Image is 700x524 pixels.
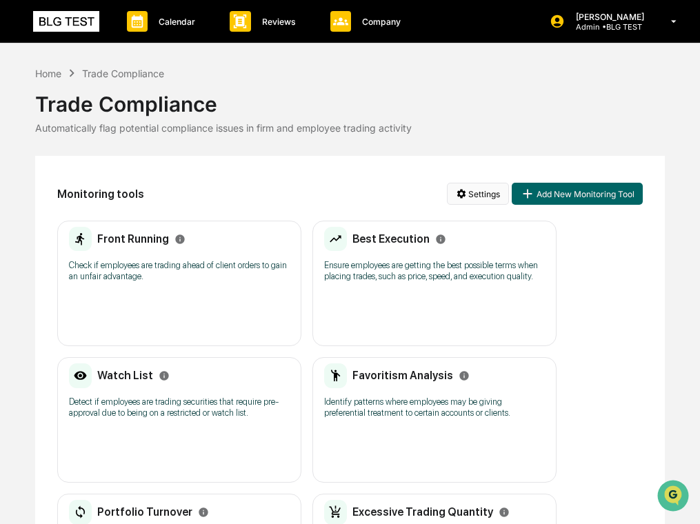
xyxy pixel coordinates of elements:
[69,396,290,419] p: Detect if employees are trading securities that require pre-approval due to being on a restricted...
[565,22,651,32] p: Admin • BLG TEST
[28,282,89,296] span: Preclearance
[14,174,36,196] img: Cece Ferraez
[234,110,251,126] button: Start new chat
[352,505,493,518] h2: Excessive Trading Quantity
[137,342,167,352] span: Pylon
[33,11,99,32] img: logo
[459,370,470,381] svg: Info
[8,276,94,301] a: 🖐️Preclearance
[14,283,25,294] div: 🖐️
[122,225,150,236] span: [DATE]
[324,396,545,419] p: Identify patterns where employees may be giving preferential treatment to certain accounts or cli...
[62,119,190,130] div: We're available if you need us!
[114,188,119,199] span: •
[14,29,251,51] p: How can we help?
[97,341,167,352] a: Powered byPylon
[35,122,666,134] div: Automatically flag potential compliance issues in firm and employee trading activity
[100,283,111,294] div: 🗄️
[43,225,112,236] span: [PERSON_NAME]
[28,308,87,322] span: Data Lookup
[159,370,170,381] svg: Info
[512,183,643,205] button: Add New Monitoring Tool
[656,478,693,516] iframe: Open customer support
[29,105,54,130] img: 8933085812038_c878075ebb4cc5468115_72.jpg
[97,232,169,245] h2: Front Running
[114,282,171,296] span: Attestations
[43,188,112,199] span: [PERSON_NAME]
[14,310,25,321] div: 🔎
[14,212,36,234] img: Cece Ferraez
[35,68,61,79] div: Home
[97,505,192,518] h2: Portfolio Turnover
[114,225,119,236] span: •
[94,276,177,301] a: 🗄️Attestations
[148,17,202,27] p: Calendar
[214,150,251,167] button: See all
[352,369,453,382] h2: Favoritism Analysis
[565,12,651,22] p: [PERSON_NAME]
[69,260,290,282] p: Check if employees are trading ahead of client orders to gain an unfair advantage.
[352,232,430,245] h2: Best Execution
[174,234,186,245] svg: Info
[351,17,408,27] p: Company
[82,68,164,79] div: Trade Compliance
[198,507,209,518] svg: Info
[435,234,446,245] svg: Info
[499,507,510,518] svg: Info
[324,260,545,282] p: Ensure employees are getting the best possible terms when placing trades, such as price, speed, a...
[8,303,92,327] a: 🔎Data Lookup
[122,188,181,199] span: 7 minutes ago
[62,105,226,119] div: Start new chat
[447,183,509,205] button: Settings
[14,153,92,164] div: Past conversations
[35,81,666,117] div: Trade Compliance
[251,17,303,27] p: Reviews
[14,105,39,130] img: 1746055101610-c473b297-6a78-478c-a979-82029cc54cd1
[97,369,153,382] h2: Watch List
[57,188,144,201] h2: Monitoring tools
